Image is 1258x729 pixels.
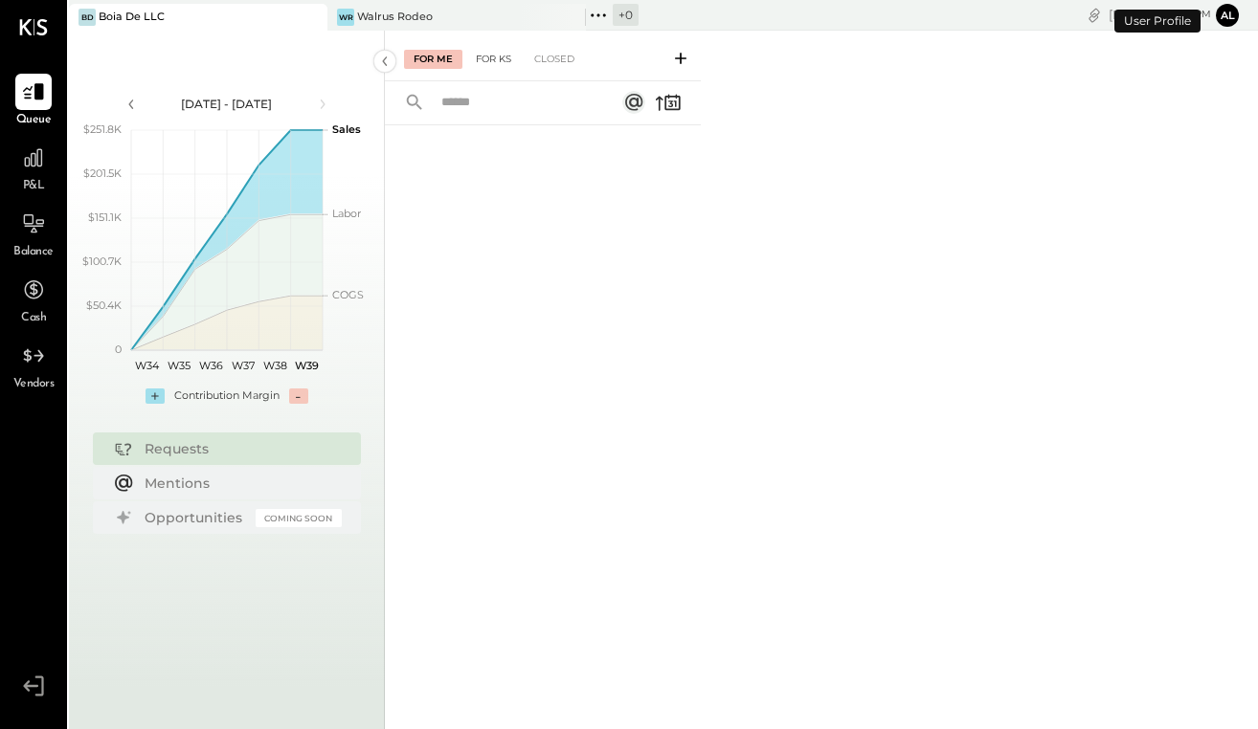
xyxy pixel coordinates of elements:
[1,338,66,393] a: Vendors
[294,359,318,372] text: W39
[1085,5,1104,25] div: copy link
[525,50,584,69] div: Closed
[262,359,286,372] text: W38
[1,74,66,129] a: Queue
[289,388,308,404] div: -
[1109,6,1211,24] div: [DATE]
[1,140,66,195] a: P&L
[146,388,165,404] div: +
[88,210,122,224] text: $151.1K
[1,206,66,261] a: Balance
[79,9,96,26] div: BD
[145,508,246,527] div: Opportunities
[146,96,308,112] div: [DATE] - [DATE]
[23,178,45,195] span: P&L
[357,10,433,25] div: Walrus Rodeo
[83,166,122,180] text: $201.5K
[198,359,222,372] text: W36
[13,244,54,261] span: Balance
[613,4,639,26] div: + 0
[86,298,122,312] text: $50.4K
[168,359,191,372] text: W35
[145,439,332,458] div: Requests
[135,359,160,372] text: W34
[82,254,122,268] text: $100.7K
[174,388,280,404] div: Contribution Margin
[332,122,361,136] text: Sales
[231,359,254,372] text: W37
[115,342,122,356] text: 0
[404,50,462,69] div: For Me
[466,50,521,69] div: For KS
[1195,8,1211,21] span: pm
[16,112,52,129] span: Queue
[256,509,342,527] div: Coming Soon
[332,288,364,301] text: COGS
[337,9,354,26] div: WR
[99,10,165,25] div: Boia De LLC
[1,272,66,327] a: Cash
[83,122,122,136] text: $251.8K
[1216,4,1239,27] button: Al
[13,376,55,393] span: Vendors
[21,310,46,327] span: Cash
[145,474,332,493] div: Mentions
[1154,6,1192,24] span: 9 : 27
[332,207,361,220] text: Labor
[1114,10,1201,33] div: User Profile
